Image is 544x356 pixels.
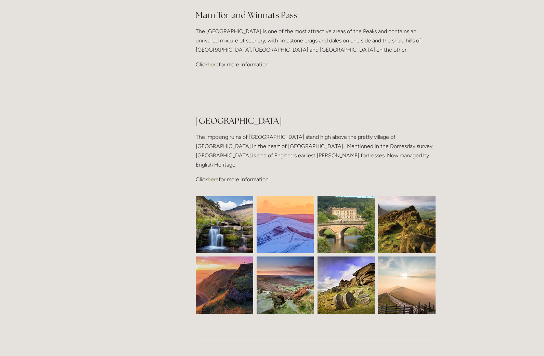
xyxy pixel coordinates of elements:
p: Click for more information. [196,175,436,184]
img: peak district explore things to do [307,196,384,253]
img: Early Spring 2021 (15).jpg [257,196,343,253]
h2: [GEOGRAPHIC_DATA] [196,115,436,127]
img: Early Spring 2021 (18) (1).jpg [167,256,253,314]
img: peak district explore things to do [277,256,405,314]
img: AP0017 Great Ridge Sunrisea.jpg [378,249,436,322]
h2: Mam Tor and Winnats Pass [196,9,436,21]
img: peak district explore things to do [254,256,316,314]
img: peak district explore things to do [336,196,477,253]
p: The [GEOGRAPHIC_DATA] is one of the most attractive areas of the Peaks and contains an unrivalled... [196,27,436,55]
p: The imposing ruins of [GEOGRAPHIC_DATA] stand high above the pretty village of [GEOGRAPHIC_DATA] ... [196,132,436,170]
a: here [208,176,219,183]
img: peak district explore things to do [181,196,268,253]
a: here [208,61,219,68]
p: Click for more information. [196,60,436,69]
